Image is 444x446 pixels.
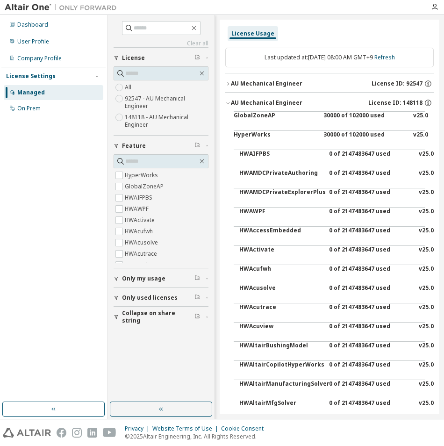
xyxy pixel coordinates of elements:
[125,93,208,112] label: 92547 - AU Mechanical Engineer
[239,208,323,230] div: HWAWPF
[329,323,413,345] div: 0 of 2147483647 used
[419,361,434,383] div: v25.0
[372,80,423,87] span: License ID: 92547
[329,188,413,211] div: 0 of 2147483647 used
[329,399,413,422] div: 0 of 2147483647 used
[125,432,269,440] p: © 2025 Altair Engineering, Inc. All Rights Reserved.
[419,208,434,230] div: v25.0
[329,342,413,364] div: 0 of 2147483647 used
[125,181,165,192] label: GlobalZoneAP
[125,192,154,203] label: HWAIFPBS
[122,309,194,324] span: Collapse on share string
[234,131,318,153] div: HyperWorks
[323,131,408,153] div: 30000 of 102000 used
[125,112,208,130] label: 148118 - AU Mechanical Engineer
[225,93,434,113] button: AU Mechanical EngineerLicense ID: 148118
[419,188,434,211] div: v25.0
[329,284,413,307] div: 0 of 2147483647 used
[419,265,434,288] div: v25.0
[239,399,425,422] button: HWAltairMfgSolver0 of 2147483647 usedv25.0Expire date:[DATE]
[329,265,413,288] div: 0 of 2147483647 used
[231,99,302,107] div: AU Mechanical Engineer
[103,428,116,438] img: youtube.svg
[194,54,200,62] span: Clear filter
[239,342,425,364] button: HWAltairBushingModel0 of 2147483647 usedv25.0Expire date:[DATE]
[125,259,157,271] label: HWAcuview
[239,361,425,383] button: HWAltairCopilotHyperWorks0 of 2147483647 usedv25.0Expire date:[DATE]
[239,284,323,307] div: HWAcusolve
[122,54,145,62] span: License
[57,428,66,438] img: facebook.svg
[239,169,425,192] button: HWAMDCPrivateAuthoring0 of 2147483647 usedv25.0Expire date:[DATE]
[114,307,208,327] button: Collapse on share string
[419,323,434,345] div: v25.0
[125,203,150,215] label: HWAWPF
[125,237,160,248] label: HWAcusolve
[225,73,434,94] button: AU Mechanical EngineerLicense ID: 92547
[239,246,425,268] button: HWActivate0 of 2147483647 usedv25.0Expire date:[DATE]
[239,323,425,345] button: HWAcuview0 of 2147483647 usedv25.0Expire date:[DATE]
[234,112,425,134] button: GlobalZoneAP30000 of 102000 usedv25.0Expire date:[DATE]
[231,80,302,87] div: AU Mechanical Engineer
[231,30,274,37] div: License Usage
[239,265,323,288] div: HWAcufwh
[239,342,323,364] div: HWAltairBushingModel
[194,142,200,150] span: Clear filter
[17,21,48,29] div: Dashboard
[194,313,200,321] span: Clear filter
[239,284,425,307] button: HWAcusolve0 of 2147483647 usedv25.0Expire date:[DATE]
[419,227,434,249] div: v25.0
[239,188,425,211] button: HWAMDCPrivateExplorerPlus0 of 2147483647 usedv25.0Expire date:[DATE]
[122,275,165,282] span: Only my usage
[152,425,221,432] div: Website Terms of Use
[239,169,323,192] div: HWAMDCPrivateAuthoring
[329,169,413,192] div: 0 of 2147483647 used
[114,48,208,68] button: License
[122,294,178,302] span: Only used licenses
[125,82,133,93] label: All
[5,3,122,12] img: Altair One
[17,38,49,45] div: User Profile
[3,428,51,438] img: altair_logo.svg
[239,323,323,345] div: HWAcuview
[329,150,413,173] div: 0 of 2147483647 used
[125,425,152,432] div: Privacy
[221,425,269,432] div: Cookie Consent
[239,246,323,268] div: HWActivate
[17,89,45,96] div: Managed
[329,208,413,230] div: 0 of 2147483647 used
[239,150,425,173] button: HWAIFPBS0 of 2147483647 usedv25.0Expire date:[DATE]
[329,303,413,326] div: 0 of 2147483647 used
[419,169,434,192] div: v25.0
[239,227,425,249] button: HWAccessEmbedded0 of 2147483647 usedv25.0Expire date:[DATE]
[194,294,200,302] span: Clear filter
[239,227,323,249] div: HWAccessEmbedded
[239,380,323,403] div: HWAltairManufacturingSolver
[17,55,62,62] div: Company Profile
[239,361,323,383] div: HWAltairCopilotHyperWorks
[419,342,434,364] div: v25.0
[17,105,41,112] div: On Prem
[114,40,208,47] a: Clear all
[234,112,318,134] div: GlobalZoneAP
[419,150,434,173] div: v25.0
[114,268,208,289] button: Only my usage
[194,275,200,282] span: Clear filter
[239,265,425,288] button: HWAcufwh0 of 2147483647 usedv25.0Expire date:[DATE]
[329,227,413,249] div: 0 of 2147483647 used
[419,246,434,268] div: v25.0
[419,399,434,422] div: v25.0
[239,380,425,403] button: HWAltairManufacturingSolver0 of 2147483647 usedv25.0Expire date:[DATE]
[125,170,160,181] label: HyperWorks
[125,215,157,226] label: HWActivate
[114,136,208,156] button: Feature
[125,248,159,259] label: HWAcutrace
[87,428,97,438] img: linkedin.svg
[225,48,434,67] div: Last updated at: [DATE] 08:00 AM GMT+9
[6,72,56,80] div: License Settings
[374,53,395,61] a: Refresh
[329,361,413,383] div: 0 of 2147483647 used
[239,399,323,422] div: HWAltairMfgSolver
[329,246,413,268] div: 0 of 2147483647 used
[239,208,425,230] button: HWAWPF0 of 2147483647 usedv25.0Expire date:[DATE]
